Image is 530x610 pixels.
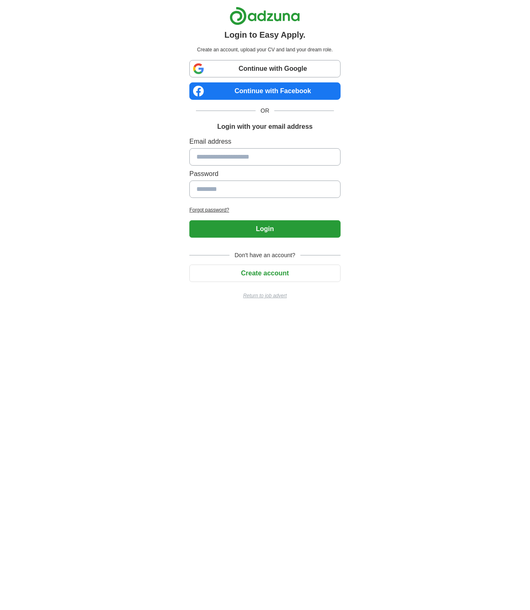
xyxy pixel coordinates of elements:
[189,206,341,214] a: Forgot password?
[217,122,312,132] h1: Login with your email address
[189,292,341,299] a: Return to job advert
[230,251,300,260] span: Don't have an account?
[189,60,341,77] a: Continue with Google
[189,169,341,179] label: Password
[256,106,274,115] span: OR
[189,82,341,100] a: Continue with Facebook
[189,137,341,147] label: Email address
[189,220,341,238] button: Login
[189,265,341,282] button: Create account
[230,7,300,25] img: Adzuna logo
[191,46,339,53] p: Create an account, upload your CV and land your dream role.
[225,29,306,41] h1: Login to Easy Apply.
[189,270,341,277] a: Create account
